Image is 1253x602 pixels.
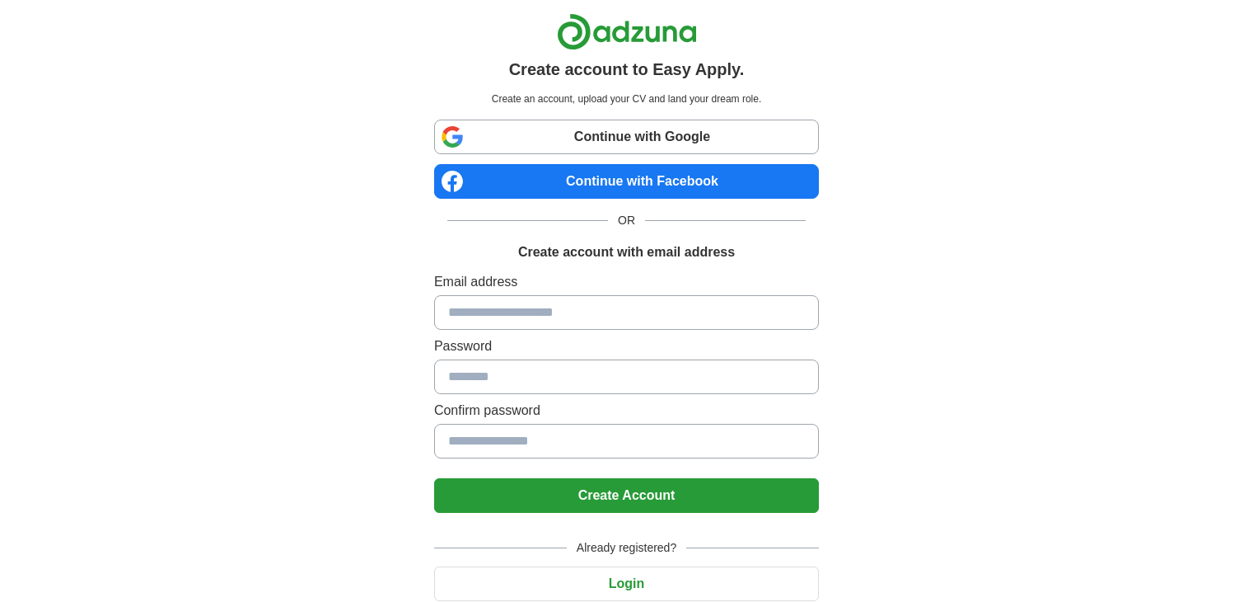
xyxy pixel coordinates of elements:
button: Login [434,567,819,601]
h1: Create account to Easy Apply. [509,57,745,82]
img: Adzuna logo [557,13,697,50]
h1: Create account with email address [518,242,735,262]
a: Login [434,576,819,590]
p: Create an account, upload your CV and land your dream role. [437,92,816,106]
label: Confirm password [434,401,819,421]
label: Email address [434,272,819,292]
button: Create Account [434,478,819,513]
span: OR [608,212,645,229]
a: Continue with Google [434,120,819,154]
span: Already registered? [567,539,686,557]
label: Password [434,336,819,356]
a: Continue with Facebook [434,164,819,199]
